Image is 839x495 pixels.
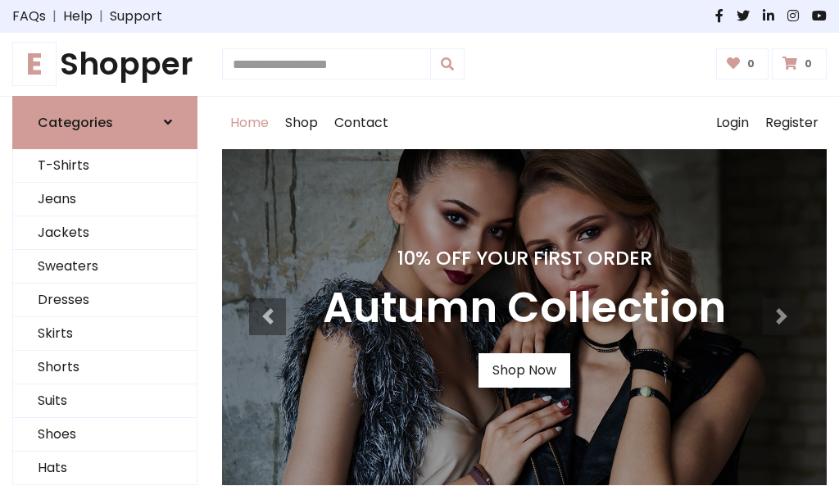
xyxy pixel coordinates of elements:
[12,46,197,83] a: EShopper
[13,183,197,216] a: Jeans
[323,247,726,270] h4: 10% Off Your First Order
[13,317,197,351] a: Skirts
[13,384,197,418] a: Suits
[708,97,757,149] a: Login
[13,250,197,284] a: Sweaters
[277,97,326,149] a: Shop
[46,7,63,26] span: |
[716,48,769,79] a: 0
[13,284,197,317] a: Dresses
[93,7,110,26] span: |
[323,283,726,334] h3: Autumn Collection
[13,149,197,183] a: T-Shirts
[478,353,570,388] a: Shop Now
[743,57,759,71] span: 0
[222,97,277,149] a: Home
[13,452,197,485] a: Hats
[38,115,113,130] h6: Categories
[772,48,827,79] a: 0
[12,7,46,26] a: FAQs
[326,97,397,149] a: Contact
[12,42,57,86] span: E
[63,7,93,26] a: Help
[110,7,162,26] a: Support
[13,418,197,452] a: Shoes
[12,46,197,83] h1: Shopper
[757,97,827,149] a: Register
[12,96,197,149] a: Categories
[800,57,816,71] span: 0
[13,351,197,384] a: Shorts
[13,216,197,250] a: Jackets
